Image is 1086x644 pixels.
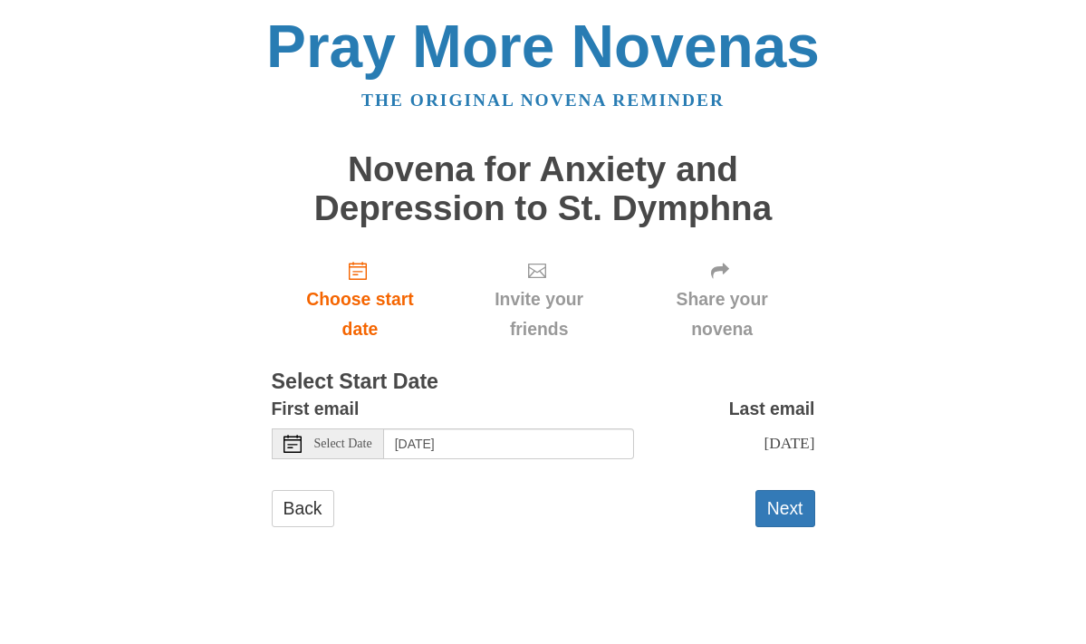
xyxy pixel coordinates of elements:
[361,91,725,110] a: The original novena reminder
[729,394,815,424] label: Last email
[629,245,815,353] div: Click "Next" to confirm your start date first.
[648,284,797,344] span: Share your novena
[466,284,610,344] span: Invite your friends
[266,13,820,80] a: Pray More Novenas
[314,437,372,450] span: Select Date
[272,245,449,353] a: Choose start date
[272,490,334,527] a: Back
[290,284,431,344] span: Choose start date
[764,434,814,452] span: [DATE]
[755,490,815,527] button: Next
[272,370,815,394] h3: Select Start Date
[272,394,360,424] label: First email
[272,150,815,227] h1: Novena for Anxiety and Depression to St. Dymphna
[448,245,629,353] div: Click "Next" to confirm your start date first.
